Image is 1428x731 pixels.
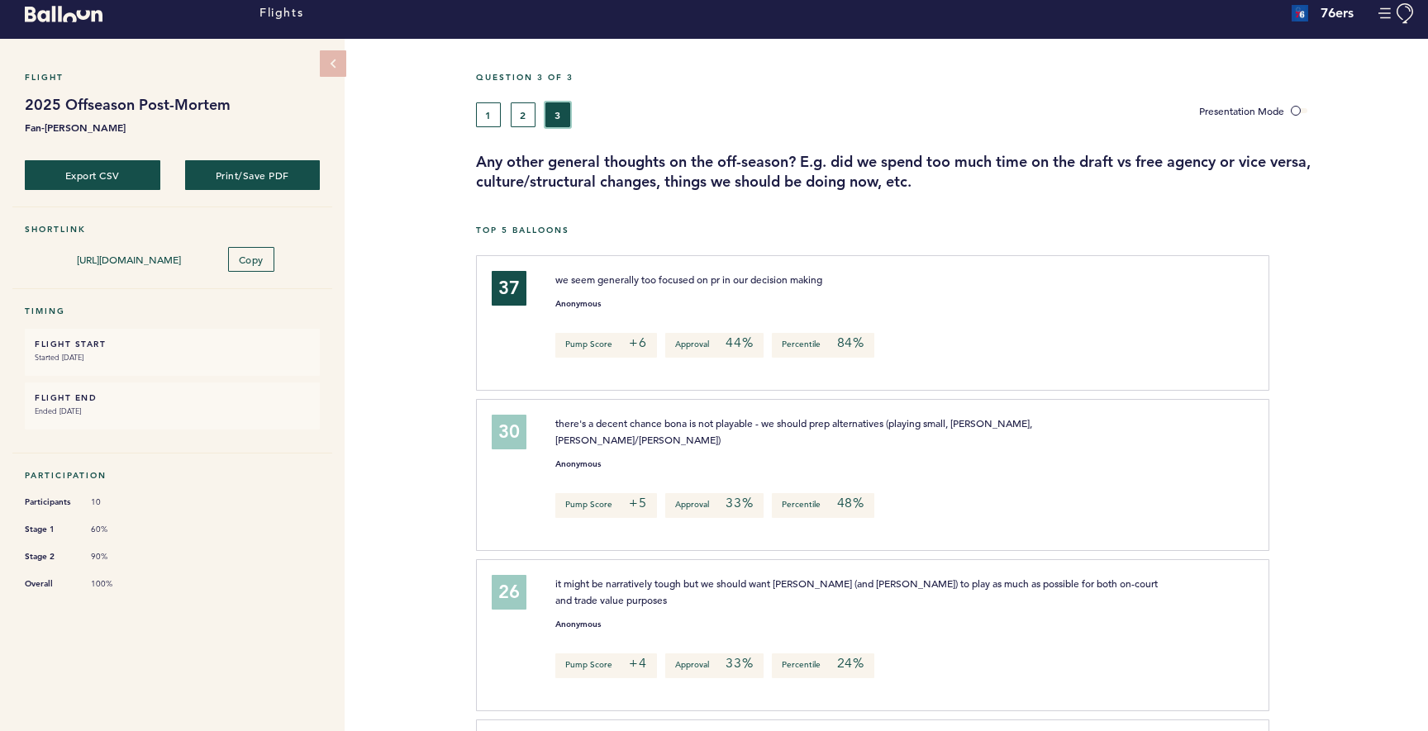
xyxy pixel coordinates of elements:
[25,224,320,235] h5: Shortlink
[25,576,74,592] span: Overall
[837,495,864,511] em: 48%
[555,273,822,286] span: we seem generally too focused on pr in our decision making
[91,524,140,535] span: 60%
[185,160,321,190] button: Print/Save PDF
[239,253,264,266] span: Copy
[665,493,763,518] p: Approval
[629,335,647,351] em: +6
[35,403,310,420] small: Ended [DATE]
[259,4,303,22] a: Flights
[35,339,310,349] h6: FLIGHT START
[91,578,140,590] span: 100%
[91,496,140,508] span: 10
[228,247,274,272] button: Copy
[772,653,874,678] p: Percentile
[726,335,753,351] em: 44%
[555,333,657,358] p: Pump Score
[25,160,160,190] button: Export CSV
[25,306,320,316] h5: Timing
[25,72,320,83] h5: Flight
[476,225,1416,235] h5: Top 5 Balloons
[492,415,526,449] div: 30
[1321,3,1354,23] h4: 76ers
[25,470,320,481] h5: Participation
[1378,3,1416,24] button: Manage Account
[25,521,74,538] span: Stage 1
[555,493,657,518] p: Pump Score
[726,495,753,511] em: 33%
[555,577,1160,606] span: it might be narratively tough but we should want [PERSON_NAME] (and [PERSON_NAME]) to play as muc...
[555,620,601,629] small: Anonymous
[492,271,526,306] div: 37
[25,494,74,510] span: Participants
[555,653,657,678] p: Pump Score
[476,102,501,127] button: 1
[545,102,570,127] button: 3
[837,335,864,351] em: 84%
[12,4,102,21] a: Balloon
[665,333,763,358] p: Approval
[555,416,1035,446] span: there's a decent chance bona is not playable - we should prep alternatives (playing small, [PERSO...
[555,300,601,308] small: Anonymous
[25,6,102,22] svg: Balloon
[25,548,74,565] span: Stage 2
[492,575,526,610] div: 26
[25,119,320,135] b: Fan-[PERSON_NAME]
[35,392,310,403] h6: FLIGHT END
[726,655,753,672] em: 33%
[772,493,874,518] p: Percentile
[476,152,1416,192] h3: Any other general thoughts on the off-season? E.g. did we spend too much time on the draft vs fre...
[91,551,140,562] span: 90%
[665,653,763,678] p: Approval
[476,72,1416,83] h5: Question 3 of 3
[555,460,601,468] small: Anonymous
[772,333,874,358] p: Percentile
[629,495,647,511] em: +5
[25,95,320,115] h1: 2025 Offseason Post-Mortem
[837,655,864,672] em: 24%
[629,655,647,672] em: +4
[1199,104,1284,117] span: Presentation Mode
[35,349,310,366] small: Started [DATE]
[511,102,535,127] button: 2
